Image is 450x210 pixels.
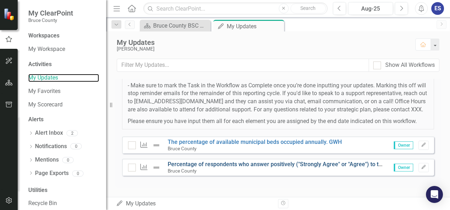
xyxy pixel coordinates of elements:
button: ES [431,2,444,15]
button: Search [290,4,326,13]
a: Alert Inbox [35,129,63,137]
div: Aug-25 [351,5,391,13]
input: Filter My Updates... [117,59,369,72]
div: Alerts [28,116,99,124]
div: Open Intercom Messenger [426,186,443,203]
div: Workspaces [28,32,59,40]
p: - Make sure to mark the Task in the Workflow as Complete once you’re done inputting your updates.... [128,82,428,114]
a: My Favorites [28,87,99,95]
div: 2 [67,130,78,136]
div: My Updates [117,39,408,46]
a: Mentions [35,156,59,164]
div: Utilities [28,186,99,194]
a: Notifications [35,142,67,151]
div: Bruce County BSC Welcome Page [153,21,209,30]
div: My Updates [116,200,273,208]
div: 0 [72,170,83,176]
button: Aug-25 [348,2,393,15]
span: Owner [394,141,413,149]
a: My Updates [28,74,99,82]
img: Not Defined [152,163,161,172]
span: My ClearPoint [28,9,73,17]
small: Bruce County [168,146,196,151]
span: Search [300,5,316,11]
small: Bruce County [28,17,73,23]
input: Search ClearPoint... [143,2,328,15]
div: 0 [70,144,82,150]
a: My Scorecard [28,101,99,109]
a: Page Exports [35,169,69,177]
a: Bruce County BSC Welcome Page [142,21,209,30]
div: [PERSON_NAME] [117,46,408,52]
a: Recycle Bin [28,199,99,208]
a: My Workspace [28,45,99,53]
a: The percentage of available municipal beds occupied annually. GWH [168,139,342,145]
div: My Updates [227,22,282,31]
img: ClearPoint Strategy [4,8,16,20]
div: 0 [62,157,74,163]
div: Activities [28,60,99,69]
small: Bruce County [168,168,196,174]
div: Show All Workflows [385,61,435,69]
img: Not Defined [152,141,161,150]
span: Owner [394,164,413,171]
p: Please ensure you have input them all for each element you are assigned by the end date indicated... [128,117,428,126]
